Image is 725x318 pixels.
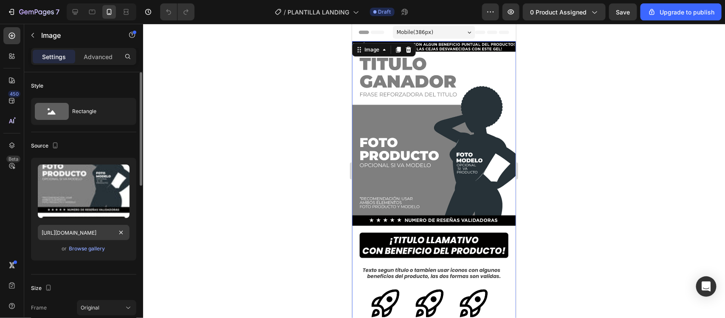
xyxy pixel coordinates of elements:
[523,3,606,20] button: 0 product assigned
[72,102,124,121] div: Rectangle
[648,8,714,17] div: Upgrade to publish
[77,300,136,315] button: Original
[352,24,516,318] iframe: Design area
[378,8,391,16] span: Draft
[31,283,54,294] div: Size
[6,156,20,162] div: Beta
[288,8,350,17] span: PLANTILLA LANDING
[3,3,63,20] button: 7
[31,140,60,152] div: Source
[84,52,113,61] p: Advanced
[530,8,587,17] span: 0 product assigned
[62,244,67,254] span: or
[8,91,20,97] div: 450
[81,304,99,312] span: Original
[609,3,637,20] button: Save
[284,8,286,17] span: /
[696,276,717,297] div: Open Intercom Messenger
[38,225,130,240] input: https://example.com/image.jpg
[56,7,59,17] p: 7
[616,9,630,16] span: Save
[42,52,66,61] p: Settings
[31,304,47,312] label: Frame
[38,165,130,218] img: preview-image
[640,3,722,20] button: Upgrade to publish
[41,30,113,40] p: Image
[160,3,195,20] div: Undo/Redo
[31,82,43,90] div: Style
[69,245,105,253] div: Browse gallery
[69,244,106,253] button: Browse gallery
